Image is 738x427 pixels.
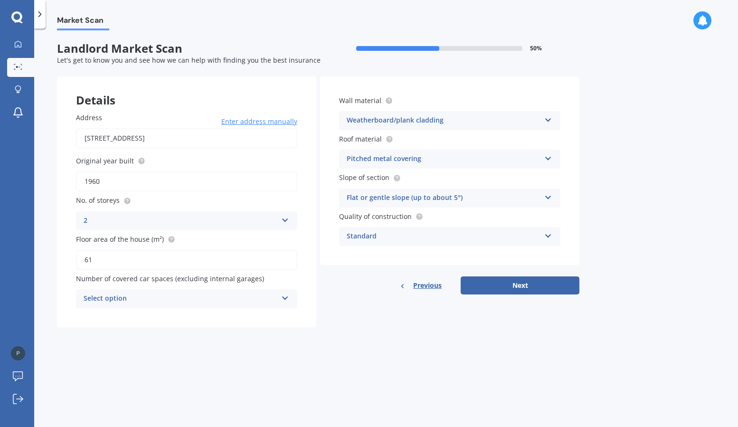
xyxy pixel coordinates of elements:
span: Number of covered car spaces (excluding internal garages) [76,274,264,283]
input: Enter floor area [76,250,297,270]
div: Select option [84,293,277,304]
input: Enter address [76,128,297,148]
span: Address [76,113,102,122]
span: Let's get to know you and see how we can help with finding you the best insurance [57,56,321,65]
span: Floor area of the house (m²) [76,235,164,244]
div: Weatherboard/plank cladding [347,115,540,126]
button: Next [461,276,579,294]
div: Standard [347,231,540,242]
span: No. of storeys [76,196,120,205]
span: Previous [413,278,442,293]
span: Original year built [76,156,134,165]
span: Quality of construction [339,212,412,221]
img: 857ef32975eca11b00bd6e0bc1e7ec09 [11,346,25,361]
span: Roof material [339,134,382,143]
span: 50 % [530,45,542,52]
span: Enter address manually [221,117,297,126]
span: Landlord Market Scan [57,42,318,56]
div: Pitched metal covering [347,153,540,165]
input: Enter year [76,171,297,191]
div: Details [57,76,316,105]
span: Slope of section [339,173,389,182]
div: Flat or gentle slope (up to about 5°) [347,192,540,204]
span: Market Scan [57,16,109,28]
div: 2 [84,215,277,227]
span: Wall material [339,96,381,105]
